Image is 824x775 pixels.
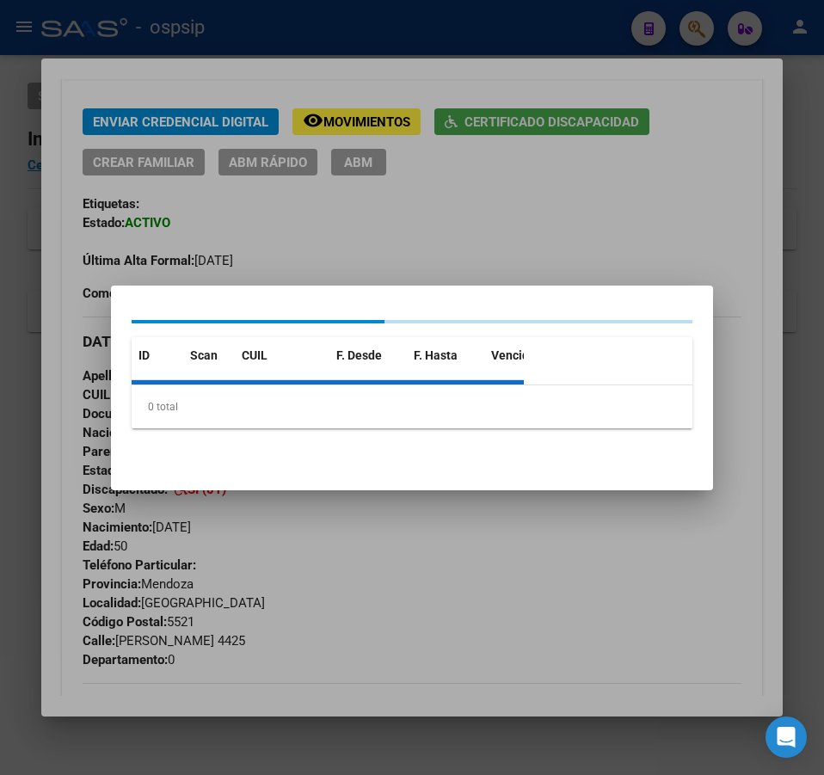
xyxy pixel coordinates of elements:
datatable-header-cell: Vencido [484,337,587,374]
span: Scan [190,348,218,362]
div: 0 total [132,385,692,428]
span: ID [138,348,150,362]
datatable-header-cell: ID [132,337,183,374]
datatable-header-cell: F. Desde [329,337,407,374]
span: F. Desde [336,348,382,362]
span: CUIL [242,348,267,362]
div: Open Intercom Messenger [766,717,807,758]
span: F. Hasta [414,348,458,362]
datatable-header-cell: F. Hasta [407,337,484,374]
datatable-header-cell: CUIL [235,337,329,374]
datatable-header-cell: Scan [183,337,235,374]
span: Vencido [491,348,536,362]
